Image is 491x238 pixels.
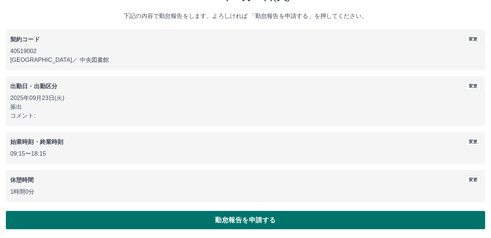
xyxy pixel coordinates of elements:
p: 下記の内容で勤怠報告をします。よろしければ 「勤怠報告を申請する」を押してください。 [6,12,485,21]
b: 休憩時間 [10,177,34,183]
button: 変更 [465,35,481,43]
p: [GEOGRAPHIC_DATA] ／ 中央図書館 [10,56,481,64]
button: 勤怠報告を申請する [6,211,485,229]
p: 40519002 [10,47,481,56]
button: 変更 [465,138,481,146]
button: 変更 [465,176,481,184]
p: 振出 [10,103,481,111]
b: 契約コード [10,36,40,42]
p: 1時間0分 [10,187,481,196]
p: 2025年09月23日(火) [10,94,481,103]
button: 変更 [465,82,481,90]
p: 09:15 〜 18:15 [10,149,481,158]
p: コメント: [10,111,481,120]
b: 始業時刻・終業時刻 [10,139,63,145]
b: 出勤日・出勤区分 [10,83,57,89]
